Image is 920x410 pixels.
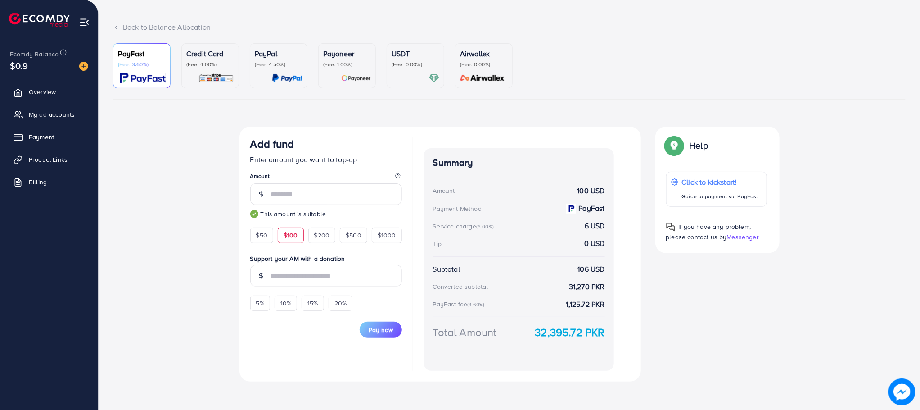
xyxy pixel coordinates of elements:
span: 5% [256,299,264,308]
span: Billing [29,178,47,187]
img: image [79,62,88,71]
p: USDT [392,48,439,59]
a: My ad accounts [7,105,91,123]
a: Product Links [7,150,91,169]
a: Overview [7,83,91,101]
p: (Fee: 0.00%) [460,61,508,68]
img: card [341,73,371,83]
p: Credit Card [186,48,234,59]
p: Payoneer [323,48,371,59]
img: card [120,73,166,83]
span: $200 [314,231,330,240]
p: (Fee: 3.60%) [118,61,166,68]
small: (6.00%) [476,223,494,230]
a: Payment [7,128,91,146]
img: card [429,73,439,83]
strong: 0 USD [584,238,605,249]
p: Enter amount you want to top-up [250,154,402,165]
span: 15% [307,299,318,308]
div: Amount [433,186,455,195]
span: $500 [346,231,361,240]
div: Total Amount [433,324,497,340]
button: Pay now [360,322,402,338]
p: (Fee: 4.00%) [186,61,234,68]
div: Back to Balance Allocation [113,22,906,32]
small: This amount is suitable [250,210,402,219]
span: Overview [29,87,56,96]
span: $100 [284,231,298,240]
h4: Summary [433,157,605,169]
div: Payment Method [433,204,482,213]
strong: 1,125.72 PKR [566,299,605,310]
a: Billing [7,173,91,191]
img: payment [566,204,576,214]
p: PayPal [255,48,302,59]
span: Ecomdy Balance [10,50,59,59]
strong: 31,270 PKR [569,282,605,292]
p: Help [690,140,708,151]
img: logo [9,13,70,27]
span: $0.9 [10,59,28,72]
strong: 100 USD [577,186,605,196]
img: Popup guide [666,223,675,232]
p: Airwallex [460,48,508,59]
p: (Fee: 4.50%) [255,61,302,68]
span: Messenger [727,232,759,241]
span: My ad accounts [29,110,75,119]
strong: 6 USD [585,221,605,231]
div: Converted subtotal [433,282,488,291]
small: (3.60%) [467,301,484,308]
h3: Add fund [250,137,294,150]
img: Popup guide [666,137,682,154]
label: Support your AM with a donation [250,254,402,263]
strong: PayFast [579,203,605,214]
img: card [198,73,234,83]
span: $1000 [378,231,396,240]
strong: 32,395.72 PKR [535,324,605,340]
img: guide [250,210,258,218]
div: Tip [433,239,442,248]
span: 10% [280,299,291,308]
p: Guide to payment via PayFast [682,191,758,202]
div: Service charge [433,222,496,231]
p: PayFast [118,48,166,59]
span: Payment [29,132,54,141]
img: menu [79,17,90,27]
div: Subtotal [433,264,460,274]
img: card [457,73,508,83]
span: $50 [256,231,267,240]
img: card [272,73,302,83]
span: Product Links [29,155,68,164]
p: (Fee: 1.00%) [323,61,371,68]
strong: 106 USD [578,264,605,274]
span: Pay now [369,325,393,334]
img: image [888,378,915,405]
legend: Amount [250,172,402,183]
div: PayFast fee [433,300,487,309]
span: 20% [334,299,347,308]
p: (Fee: 0.00%) [392,61,439,68]
span: If you have any problem, please contact us by [666,222,751,241]
p: Click to kickstart! [682,177,758,187]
